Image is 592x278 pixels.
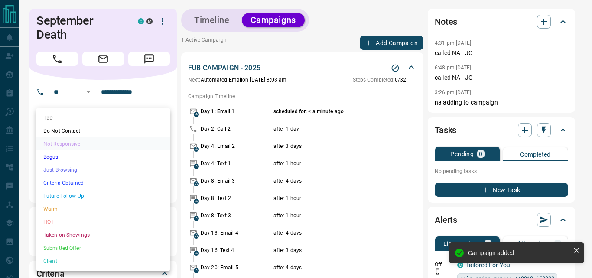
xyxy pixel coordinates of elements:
[36,255,170,268] li: Client
[36,242,170,255] li: Submitted Offer
[36,229,170,242] li: Taken on Showings
[36,177,170,190] li: Criteria Obtained
[36,124,170,137] li: Do Not Contact
[36,216,170,229] li: HOT
[36,111,170,124] li: TBD
[36,164,170,177] li: Just Browsing
[468,249,569,256] div: Campaign added
[36,203,170,216] li: Warm
[36,150,170,164] li: Bogus
[36,190,170,203] li: Future Follow Up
